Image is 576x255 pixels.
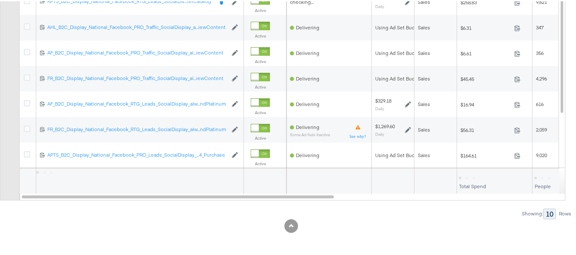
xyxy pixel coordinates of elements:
span: 356 [536,49,544,55]
sub: Daily [375,3,384,8]
span: $56.31 [460,126,511,132]
div: Rows [559,209,572,215]
label: Active [251,160,270,165]
span: Delivering [296,100,319,106]
span: Total Spend [459,182,486,189]
span: $6.61 [460,49,511,55]
label: Active [251,57,270,63]
a: FR_B2C_Display_National_Facebook_RTG_Leads_SocialDisplay_alw...ndPlatinum [47,125,227,132]
sub: Some Ad Sets Inactive [290,132,330,136]
div: Using Ad Set Budget [375,74,423,81]
label: Active [251,6,270,12]
span: 2,059 [536,125,547,132]
div: $1,269.60 [375,122,395,129]
a: FR_B2C_Display_National_Facebook_PRO_Traffic_SocialDisplay_al...iewContent [47,74,227,81]
a: AHL_B2C_Display_National_Facebook_PRO_Traffic_SocialDisplay_a...iewContent [47,23,227,30]
span: 347 [536,23,544,29]
span: Delivering [296,123,319,129]
span: $164.61 [460,151,511,158]
span: $45.45 [460,74,511,81]
span: Delivering [296,49,319,55]
span: $6.31 [460,23,511,30]
div: Showing: [521,209,543,215]
label: Active [251,83,270,89]
div: FR_B2C_Display_National_Facebook_RTG_Leads_SocialDisplay_alw...ndPlatinum [47,125,227,132]
span: Sales [418,23,430,29]
div: Using Ad Set Budget [375,151,423,158]
a: AF_B2C_Display_National_Facebook_RTG_Leads_SocialDisplay_alw...ndPlatinum [47,100,227,107]
sub: Daily [375,105,384,110]
div: AF_B2C_Display_National_Facebook_PRO_Traffic_SocialDisplay_al...iewContent [47,49,227,55]
span: People [535,182,551,189]
div: $329.18 [375,97,391,103]
span: Delivering [296,23,319,29]
span: Sales [418,125,430,132]
span: 4,296 [536,74,547,80]
span: Delivering [296,151,319,157]
label: Active [251,32,270,37]
span: Sales [418,100,430,106]
label: Active [251,134,270,140]
span: Sales [418,74,430,80]
div: Using Ad Set Budget [375,49,423,55]
a: APTS_B2C_Display_National_Facebook_PRO_Leads_SocialDisplay_...4_Purchase [47,151,227,158]
label: Active [251,109,270,114]
span: Sales [418,151,430,157]
span: $16.94 [460,100,511,106]
a: AF_B2C_Display_National_Facebook_PRO_Traffic_SocialDisplay_al...iewContent [47,49,227,56]
div: 10 [543,207,556,218]
sub: Daily [375,130,384,135]
span: Sales [418,49,430,55]
span: Delivering [296,74,319,80]
span: 9,020 [536,151,547,157]
span: 616 [536,100,544,106]
div: Using Ad Set Budget [375,23,423,30]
